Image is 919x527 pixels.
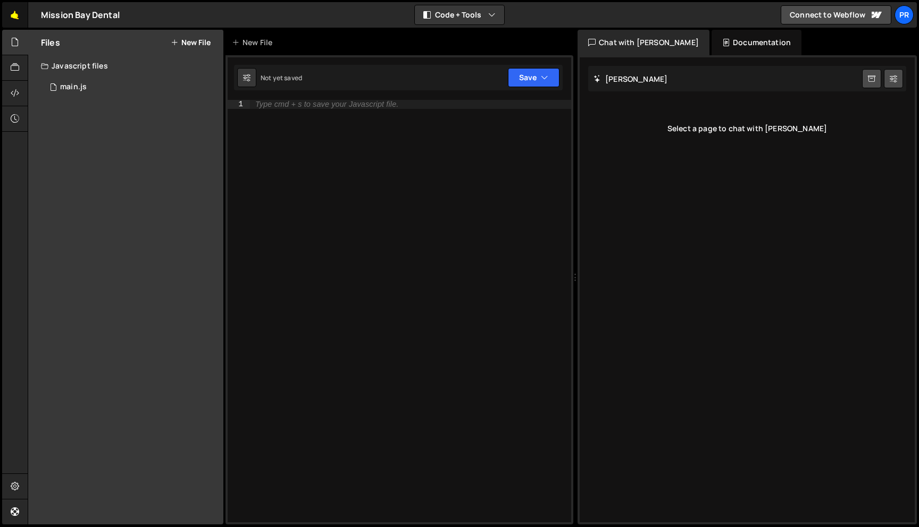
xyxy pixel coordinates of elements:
[781,5,891,24] a: Connect to Webflow
[594,74,667,84] h2: [PERSON_NAME]
[578,30,709,55] div: Chat with [PERSON_NAME]
[895,5,914,24] a: pr
[41,8,120,21] div: Mission Bay Dental
[261,73,302,82] div: Not yet saved
[415,5,504,24] button: Code + Tools
[228,100,250,109] div: 1
[2,2,28,28] a: 🤙
[255,100,398,108] div: Type cmd + s to save your Javascript file.
[41,76,223,98] div: 13986/35626.js
[60,82,87,92] div: main.js
[232,37,277,48] div: New File
[712,30,801,55] div: Documentation
[41,37,60,48] h2: Files
[508,68,559,87] button: Save
[28,55,223,76] div: Javascript files
[171,38,211,47] button: New File
[588,107,906,150] div: Select a page to chat with [PERSON_NAME]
